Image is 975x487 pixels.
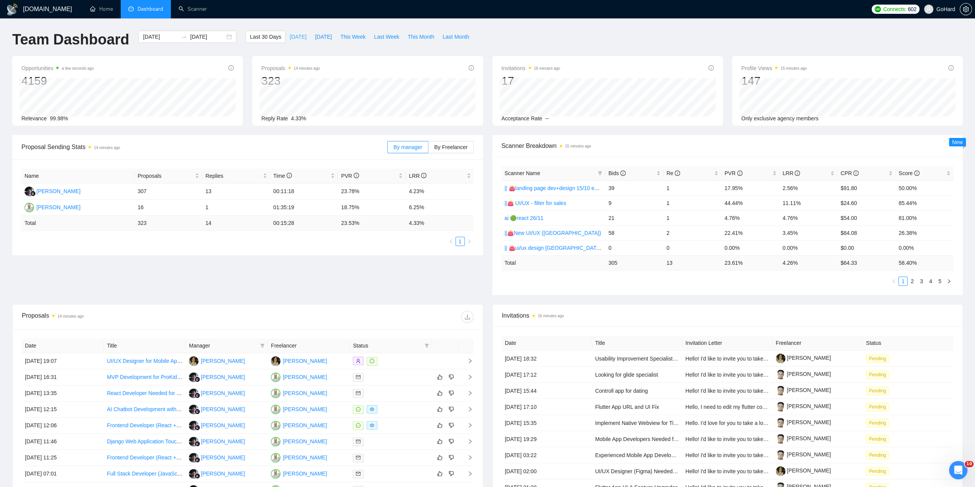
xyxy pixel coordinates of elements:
span: info-circle [354,173,359,178]
a: IV[PERSON_NAME] [271,438,327,444]
div: [PERSON_NAME] [36,187,80,195]
img: c1MlehbJ4Tmkjq2Dnn5FxAbU_CECx_2Jo5BBK1YuReEBV0xePob4yeGhw1maaezJQ9 [776,354,785,363]
div: [PERSON_NAME] [283,373,327,381]
td: 4.76% [780,210,838,225]
a: OT[PERSON_NAME] [271,357,327,364]
a: 4 [926,277,935,285]
span: Replies [205,172,261,180]
div: [PERSON_NAME] [201,453,245,462]
img: c1qOfENW3LhlVGsao8dQiftSVVHWMuVlyJNI1XMvAWAfE6XRjaYJKSBnMI-B-rRkpE [776,450,785,460]
a: IV[PERSON_NAME] [271,454,327,460]
a: Pending [866,420,892,426]
span: Last Week [374,33,399,41]
span: mail [356,375,361,379]
span: filter [424,343,429,348]
td: 1 [664,180,722,195]
a: RR[PERSON_NAME] [189,422,245,428]
span: info-circle [228,65,234,71]
a: Pending [866,403,892,410]
span: Proposals [261,64,320,73]
time: 16 minutes ago [534,66,560,71]
img: RR [189,405,198,414]
li: 1 [898,277,908,286]
time: 15 minutes ago [565,144,591,148]
a: RR[PERSON_NAME] [189,470,245,476]
td: 1 [664,210,722,225]
td: 18.75% [338,200,406,216]
a: Controll app for dating [595,388,648,394]
button: dislike [447,437,456,446]
td: 01:35:19 [270,200,338,216]
button: Last Month [438,31,473,43]
span: Relevance [21,115,47,121]
td: 1 [664,195,722,210]
a: Pending [866,355,892,361]
span: This Month [408,33,434,41]
div: 17 [501,74,560,88]
img: upwork-logo.png [875,6,881,12]
span: like [437,471,442,477]
span: filter [423,340,431,351]
span: dislike [449,390,454,396]
button: like [435,389,444,398]
a: MVP Development for ProKid — Platform connecting childcare professionals [107,374,288,380]
span: -- [545,115,549,121]
td: 4.33 % [406,216,474,231]
button: right [944,277,954,286]
a: || 👛ui/ux design [GEOGRAPHIC_DATA] 08/02 [505,245,616,251]
span: PVR [341,173,359,179]
span: Last 30 Days [250,33,281,41]
span: Scanner Name [505,170,540,176]
button: like [435,405,444,414]
time: 14 minutes ago [94,146,120,150]
span: Pending [866,403,889,411]
img: IV [271,421,280,430]
h1: Team Dashboard [12,31,129,49]
li: 4 [926,277,935,286]
button: like [435,421,444,430]
td: 323 [134,216,202,231]
a: Implement Native Webview for Tizen TV App [595,420,701,426]
button: Last Week [370,31,403,43]
a: [PERSON_NAME] [776,355,831,361]
span: 99.98% [50,115,68,121]
span: Only exclusive agency members [741,115,819,121]
span: 4.33% [291,115,306,121]
span: like [437,422,442,428]
span: swap-right [181,34,187,40]
a: [PERSON_NAME] [776,435,831,441]
span: mail [356,455,361,460]
span: Pending [866,371,889,379]
td: $24.60 [837,195,896,210]
td: 21 [605,210,664,225]
a: [PERSON_NAME] [776,387,831,393]
img: RR [189,372,198,382]
a: Pending [866,436,892,442]
span: info-circle [421,173,426,178]
td: 2.56% [780,180,838,195]
span: Re [667,170,680,176]
img: OT [271,356,280,366]
span: Scanner Breakdown [501,141,954,151]
a: ||👛New UI/UX ([GEOGRAPHIC_DATA]) [505,230,601,236]
span: Dashboard [138,6,163,12]
th: Proposals [134,169,202,184]
span: message [356,407,361,412]
a: UI/UX Designer for Mobile Application [107,358,197,364]
span: Score [899,170,919,176]
span: Connects: [883,5,906,13]
img: c1qOfENW3LhlVGsao8dQiftSVVHWMuVlyJNI1XMvAWAfE6XRjaYJKSBnMI-B-rRkpE [776,370,785,379]
button: download [461,311,474,323]
time: 15 minutes ago [780,66,806,71]
a: searchScanner [179,6,207,12]
a: RR[PERSON_NAME] [189,438,245,444]
a: IV[PERSON_NAME] [271,390,327,396]
span: info-circle [287,173,292,178]
a: ai 🟢react 26/11 [505,215,544,221]
span: message [356,423,361,428]
a: [PERSON_NAME] [776,371,831,377]
a: Frontend Developer (React + TypeScript + Vite) for Azure-Integrated SaaS Platform [107,422,305,428]
a: Experienced Mobile App Developer for Language Learning App with Speech Recognition [595,452,806,458]
span: filter [596,167,604,179]
span: right [467,239,472,244]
